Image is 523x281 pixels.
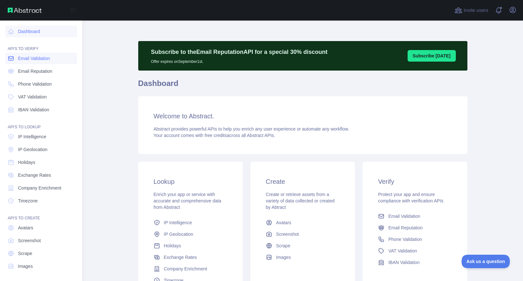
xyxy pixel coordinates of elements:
[8,8,42,13] img: Abstract API
[266,192,335,210] span: Create or retrieve assets from a variety of data collected or created by Abtract
[388,213,420,219] span: Email Validation
[5,38,77,51] div: API'S TO VERIFY
[5,195,77,207] a: Timezone
[276,219,291,226] span: Avatars
[5,65,77,77] a: Email Reputation
[151,228,230,240] a: IP Geolocation
[263,217,342,228] a: Avatars
[18,106,49,113] span: IBAN Validation
[464,7,488,14] span: Invite users
[5,26,77,37] a: Dashboard
[164,266,207,272] span: Company Enrichment
[263,240,342,251] a: Scrape
[18,198,38,204] span: Timezone
[18,68,52,74] span: Email Reputation
[5,208,77,221] div: API'S TO CREATE
[151,47,328,56] p: Subscribe to the Email Reputation API for a special 30 % discount
[18,94,47,100] span: VAT Validation
[375,234,454,245] a: Phone Validation
[408,50,456,62] button: Subscribe [DATE]
[375,245,454,257] a: VAT Validation
[5,169,77,181] a: Exchange Rates
[138,78,467,94] h1: Dashboard
[205,133,227,138] span: free credits
[378,192,443,203] span: Protect your app and ensure compliance with verification APIs
[5,104,77,115] a: IBAN Validation
[18,159,35,166] span: Holidays
[5,235,77,246] a: Screenshot
[18,172,51,178] span: Exchange Rates
[5,144,77,155] a: IP Geolocation
[164,254,197,260] span: Exchange Rates
[151,56,328,64] p: Offer expires on September 1st.
[375,210,454,222] a: Email Validation
[18,250,32,257] span: Scrape
[276,231,299,237] span: Screenshot
[263,251,342,263] a: Images
[151,217,230,228] a: IP Intelligence
[5,78,77,90] a: Phone Validation
[151,251,230,263] a: Exchange Rates
[151,240,230,251] a: Holidays
[154,177,227,186] h3: Lookup
[388,259,419,266] span: IBAN Validation
[453,5,490,15] button: Invite users
[276,254,291,260] span: Images
[18,225,33,231] span: Avatars
[18,237,41,244] span: Screenshot
[375,222,454,234] a: Email Reputation
[5,260,77,272] a: Images
[154,112,452,121] h3: Welcome to Abstract.
[5,91,77,103] a: VAT Validation
[5,248,77,259] a: Scrape
[18,263,33,269] span: Images
[18,185,61,191] span: Company Enrichment
[276,243,290,249] span: Scrape
[266,177,339,186] h3: Create
[5,157,77,168] a: Holidays
[151,263,230,275] a: Company Enrichment
[375,257,454,268] a: IBAN Validation
[164,219,192,226] span: IP Intelligence
[18,133,46,140] span: IP Intelligence
[154,133,275,138] span: Your account comes with across all Abstract APIs.
[5,53,77,64] a: Email Validation
[18,81,52,87] span: Phone Validation
[388,236,422,243] span: Phone Validation
[164,231,194,237] span: IP Geolocation
[164,243,181,249] span: Holidays
[378,177,452,186] h3: Verify
[18,146,48,153] span: IP Geolocation
[263,228,342,240] a: Screenshot
[462,255,510,268] iframe: Toggle Customer Support
[388,248,417,254] span: VAT Validation
[5,182,77,194] a: Company Enrichment
[5,131,77,142] a: IP Intelligence
[388,225,423,231] span: Email Reputation
[5,117,77,130] div: API'S TO LOOKUP
[5,222,77,234] a: Avatars
[18,55,50,62] span: Email Validation
[154,126,349,132] span: Abstract provides powerful APIs to help you enrich any user experience or automate any workflow.
[154,192,221,210] span: Enrich your app or service with accurate and comprehensive data from Abstract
